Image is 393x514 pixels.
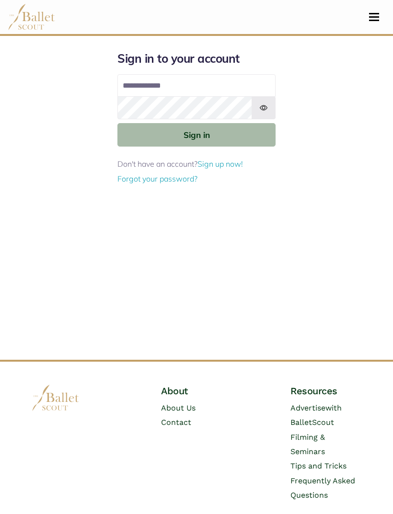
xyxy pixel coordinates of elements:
[363,12,385,22] button: Toggle navigation
[161,403,196,412] a: About Us
[117,158,276,171] p: Don't have an account?
[161,418,191,427] a: Contact
[117,174,197,183] a: Forgot your password?
[290,385,361,397] h4: Resources
[290,433,325,456] a: Filming & Seminars
[117,123,276,147] button: Sign in
[290,476,355,500] a: Frequently Asked Questions
[32,385,80,411] img: logo
[290,403,342,427] a: Advertisewith BalletScout
[197,159,243,169] a: Sign up now!
[117,51,276,67] h1: Sign in to your account
[161,385,232,397] h4: About
[290,461,347,470] a: Tips and Tricks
